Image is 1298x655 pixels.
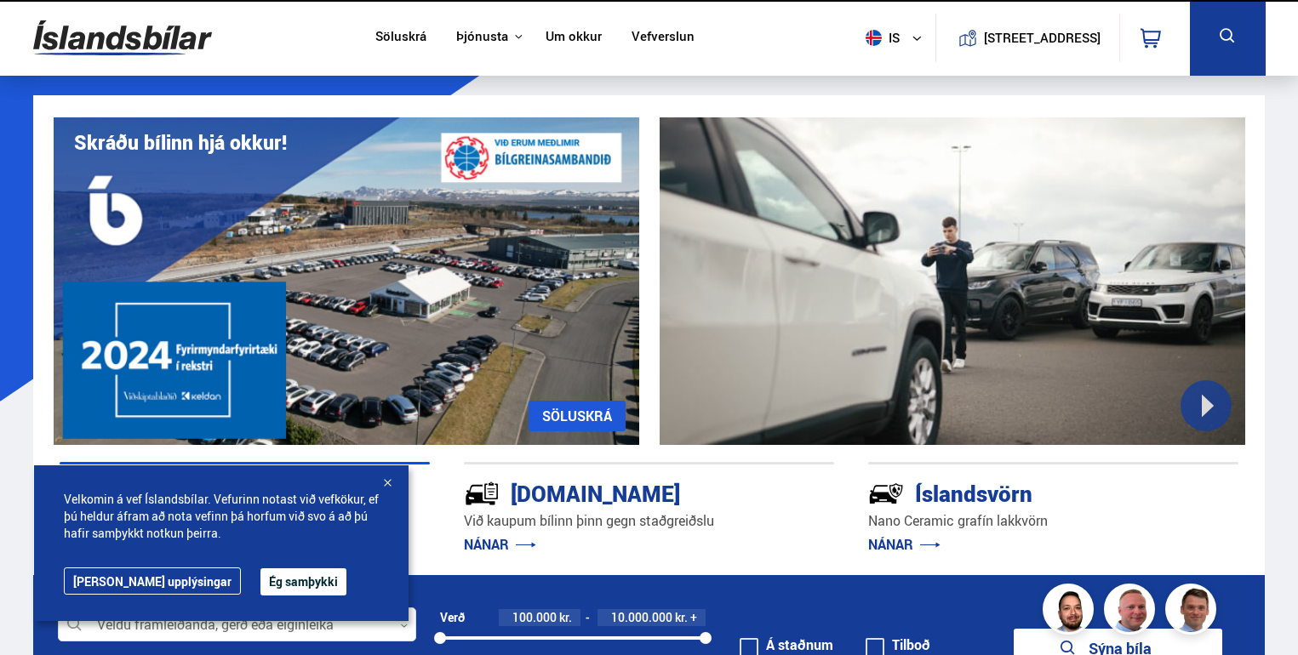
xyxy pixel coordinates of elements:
div: Verð [440,611,465,624]
img: -Svtn6bYgwAsiwNX.svg [868,476,904,511]
div: Íslandsvörn [868,477,1178,507]
img: eKx6w-_Home_640_.png [54,117,639,445]
a: Söluskrá [375,29,426,47]
span: is [859,30,901,46]
a: SÖLUSKRÁ [529,401,626,431]
h1: Skráðu bílinn hjá okkur! [74,131,287,154]
span: kr. [675,611,688,624]
img: svg+xml;base64,PHN2ZyB4bWxucz0iaHR0cDovL3d3dy53My5vcmcvMjAwMC9zdmciIHdpZHRoPSI1MTIiIGhlaWdodD0iNT... [866,30,882,46]
img: nhp88E3Fdnt1Opn2.png [1045,586,1096,637]
button: [STREET_ADDRESS] [991,31,1095,45]
img: FbJEzSuNWCJXmdc-.webp [1168,586,1219,637]
span: Velkomin á vef Íslandsbílar. Vefurinn notast við vefkökur, ef þú heldur áfram að nota vefinn þá h... [64,491,379,542]
a: [PERSON_NAME] upplýsingar [64,567,241,595]
span: 10.000.000 [611,609,672,625]
a: Vefverslun [632,29,695,47]
a: NÁNAR [464,535,536,554]
span: + [690,611,697,624]
img: siFngHWaQ9KaOqBr.png [1106,586,1158,637]
span: 100.000 [512,609,557,625]
img: tr5P-W3DuiFaO7aO.svg [464,476,500,511]
p: Við kaupum bílinn þinn gegn staðgreiðslu [464,511,834,531]
button: Þjónusta [456,29,508,45]
button: is [859,13,935,63]
a: [STREET_ADDRESS] [945,14,1110,62]
span: kr. [559,611,572,624]
div: [DOMAIN_NAME] [464,477,774,507]
img: G0Ugv5HjCgRt.svg [33,10,212,65]
a: NÁNAR [868,535,941,554]
label: Tilboð [866,638,930,652]
button: Ég samþykki [260,568,346,595]
p: Nano Ceramic grafín lakkvörn [868,511,1238,531]
a: Um okkur [546,29,602,47]
label: Á staðnum [740,638,833,652]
